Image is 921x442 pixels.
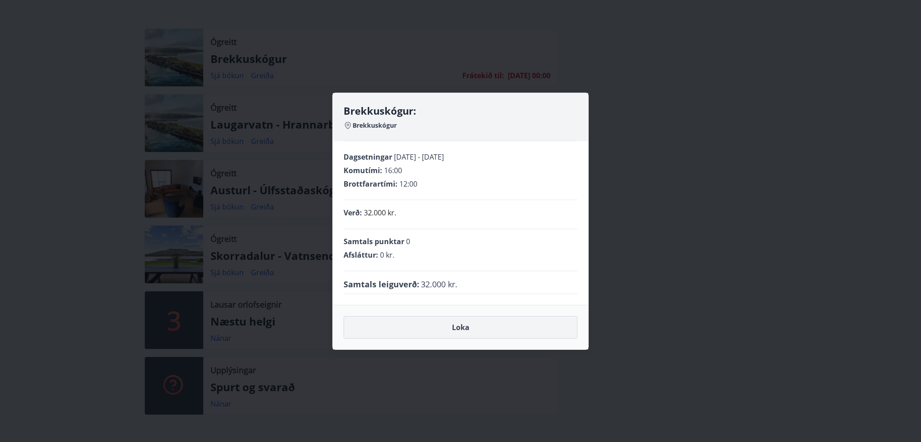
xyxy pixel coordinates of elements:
[394,152,444,162] span: [DATE] - [DATE]
[406,237,410,246] span: 0
[353,121,397,130] span: Brekkuskógur
[399,179,417,189] span: 12:00
[344,152,392,162] span: Dagsetningar
[344,104,577,117] h4: Brekkuskógur:
[344,208,362,218] span: Verð :
[344,165,382,175] span: Komutími :
[384,165,402,175] span: 16:00
[421,278,457,290] span: 32.000 kr.
[344,250,378,260] span: Afsláttur :
[344,278,419,290] span: Samtals leiguverð :
[344,237,404,246] span: Samtals punktar
[344,316,577,339] button: Loka
[344,179,398,189] span: Brottfarartími :
[380,250,394,260] span: 0 kr.
[364,207,396,218] p: 32.000 kr.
